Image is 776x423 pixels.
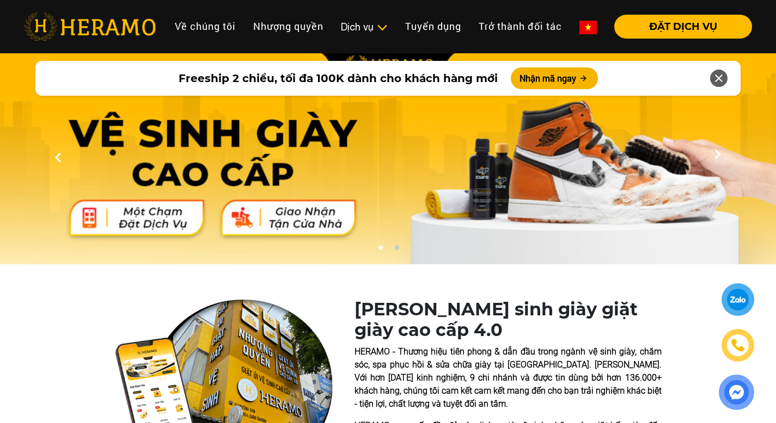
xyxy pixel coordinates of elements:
[24,13,156,41] img: heramo-logo.png
[606,22,752,32] a: ĐẶT DỊCH VỤ
[355,299,662,341] h1: [PERSON_NAME] sinh giày giặt giày cao cấp 4.0
[396,15,470,38] a: Tuyển dụng
[470,15,571,38] a: Trở thành đối tác
[614,15,752,39] button: ĐẶT DỊCH VỤ
[166,15,245,38] a: Về chúng tôi
[245,15,332,38] a: Nhượng quyền
[579,21,597,34] img: vn-flag.png
[731,339,744,352] img: phone-icon
[375,245,386,256] button: 1
[179,70,498,86] span: Freeship 2 chiều, tối đa 100K dành cho khách hàng mới
[511,67,598,89] button: Nhận mã ngay
[376,22,388,33] img: subToggleIcon
[391,245,402,256] button: 2
[722,329,754,361] a: phone-icon
[355,345,662,410] p: HERAMO - Thương hiệu tiên phong & dẫn đầu trong ngành vệ sinh giày, chăm sóc, spa phục hồi & sửa ...
[341,20,388,34] div: Dịch vụ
